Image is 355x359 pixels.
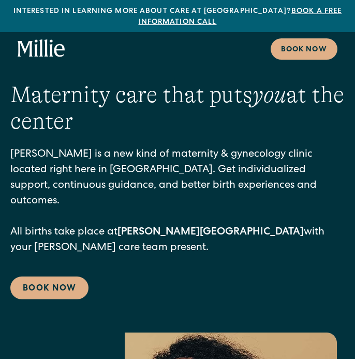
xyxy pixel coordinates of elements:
a: home [18,39,65,58]
strong: [PERSON_NAME][GEOGRAPHIC_DATA] [117,227,304,238]
em: you [253,82,286,108]
h1: Maternity care that puts at the center [10,82,345,134]
a: Book now [271,38,337,60]
a: Book Now [10,277,88,299]
div: Book now [281,45,327,56]
p: [PERSON_NAME] is a new kind of maternity & gynecology clinic located right here in [GEOGRAPHIC_DA... [10,147,345,256]
div: Interested in learning more about care at [GEOGRAPHIC_DATA]? [8,6,347,28]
